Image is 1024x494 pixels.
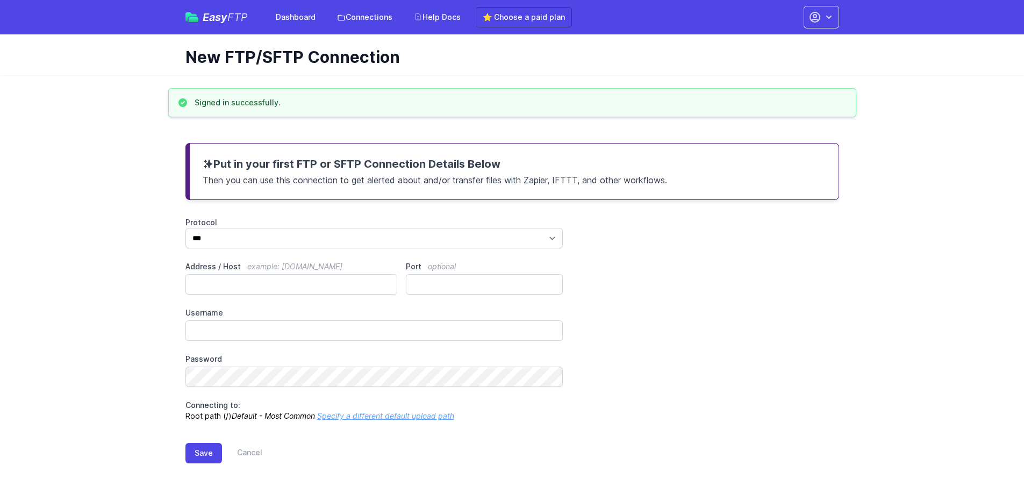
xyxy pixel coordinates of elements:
[185,354,563,364] label: Password
[331,8,399,27] a: Connections
[185,217,563,228] label: Protocol
[185,307,563,318] label: Username
[222,443,262,463] a: Cancel
[476,7,572,27] a: ⭐ Choose a paid plan
[428,262,456,271] span: optional
[185,443,222,463] button: Save
[317,411,454,420] a: Specify a different default upload path
[185,12,198,22] img: easyftp_logo.png
[203,156,826,171] h3: Put in your first FTP or SFTP Connection Details Below
[185,261,398,272] label: Address / Host
[185,400,240,410] span: Connecting to:
[185,12,248,23] a: EasyFTP
[269,8,322,27] a: Dashboard
[185,400,563,421] p: Root path (/)
[203,171,826,187] p: Then you can use this connection to get alerted about and/or transfer files with Zapier, IFTTT, a...
[227,11,248,24] span: FTP
[232,411,315,420] i: Default - Most Common
[247,262,342,271] span: example: [DOMAIN_NAME]
[203,12,248,23] span: Easy
[185,47,830,67] h1: New FTP/SFTP Connection
[195,97,281,108] h3: Signed in successfully.
[407,8,467,27] a: Help Docs
[406,261,563,272] label: Port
